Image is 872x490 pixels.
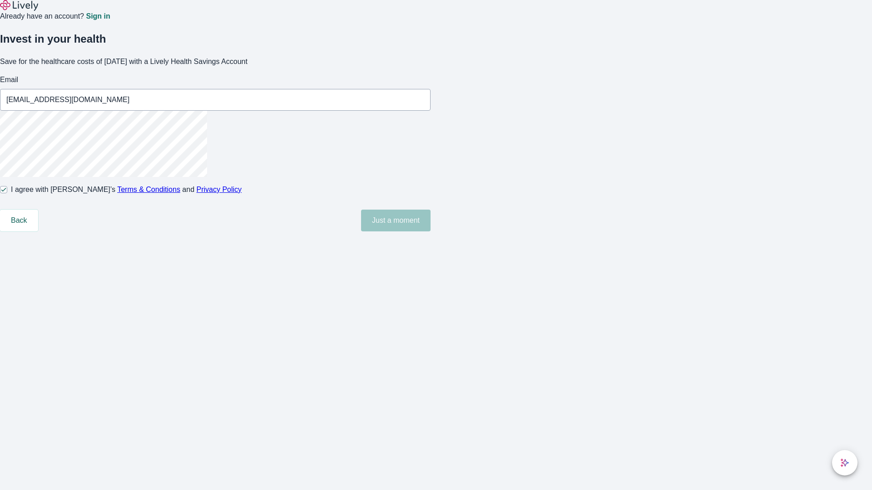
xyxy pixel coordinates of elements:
[197,186,242,193] a: Privacy Policy
[86,13,110,20] a: Sign in
[840,458,849,467] svg: Lively AI Assistant
[11,184,242,195] span: I agree with [PERSON_NAME]’s and
[117,186,180,193] a: Terms & Conditions
[832,450,857,475] button: chat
